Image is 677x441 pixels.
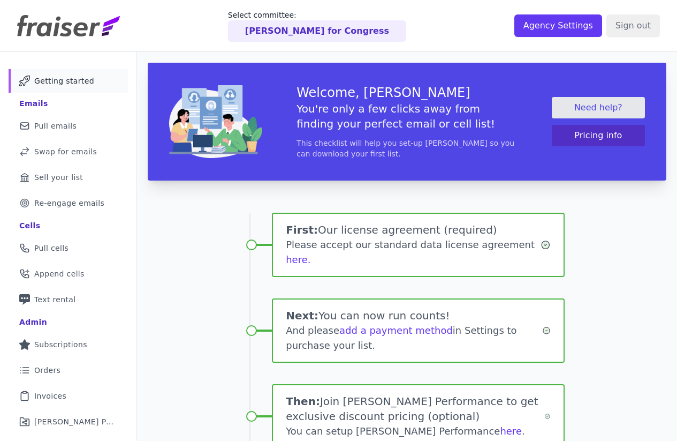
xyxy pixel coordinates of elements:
[9,262,128,286] a: Append cells
[606,14,660,37] input: Sign out
[34,268,85,279] span: Append cells
[9,384,128,408] a: Invoices
[34,294,76,305] span: Text rental
[296,138,518,159] p: This checklist will help you set-up [PERSON_NAME] so you can download your first list.
[34,365,60,376] span: Orders
[296,101,518,131] h5: You're only a few clicks away from finding your perfect email or cell list!
[9,166,128,189] a: Sell your list
[9,114,128,138] a: Pull emails
[34,243,69,253] span: Pull cells
[514,14,602,37] input: Agency Settings
[19,98,48,109] div: Emails
[34,76,94,86] span: Getting started
[286,424,544,439] div: You can setup [PERSON_NAME] Performance .
[286,308,542,323] h1: You can now run counts!
[286,222,541,237] h1: Our license agreement (required)
[552,97,645,118] a: Need help?
[286,309,318,322] span: Next:
[286,223,318,236] span: First:
[169,85,262,159] img: img
[9,69,128,93] a: Getting started
[9,236,128,260] a: Pull cells
[17,15,120,36] img: Fraiser Logo
[34,121,77,131] span: Pull emails
[9,288,128,311] a: Text rental
[34,172,83,183] span: Sell your list
[9,191,128,215] a: Re-engage emails
[500,425,522,437] a: here
[286,323,542,353] div: And please in Settings to purchase your list.
[34,198,104,208] span: Re-engage emails
[19,317,47,327] div: Admin
[19,220,40,231] div: Cells
[286,394,544,424] h1: Join [PERSON_NAME] Performance to get exclusive discount pricing (optional)
[228,10,406,20] p: Select committee:
[286,395,320,408] span: Then:
[296,84,518,101] h3: Welcome, [PERSON_NAME]
[228,10,406,42] a: Select committee: [PERSON_NAME] for Congress
[552,125,645,146] button: Pricing info
[34,391,66,401] span: Invoices
[245,25,389,38] p: [PERSON_NAME] for Congress
[9,410,128,433] a: [PERSON_NAME] Performance
[9,333,128,356] a: Subscriptions
[9,358,128,382] a: Orders
[339,325,453,336] a: add a payment method
[9,140,128,163] a: Swap for emails
[286,237,541,267] div: Please accept our standard data license agreement
[34,339,87,350] span: Subscriptions
[34,416,115,427] span: [PERSON_NAME] Performance
[34,146,97,157] span: Swap for emails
